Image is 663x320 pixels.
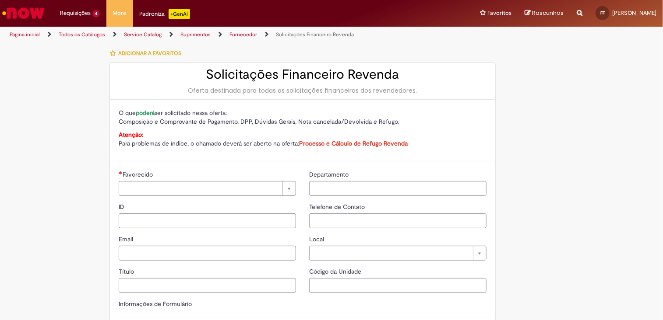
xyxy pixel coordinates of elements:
[119,108,487,126] p: O que ser solicitado nessa oferta: Composição e Comprovante de Pagamento, DPP, Dúvidas Gerais, No...
[113,9,127,17] span: More
[109,44,186,63] button: Adicionar a Favoritos
[59,31,105,38] a: Todos os Catálogos
[1,4,46,22] img: ServiceNow
[60,9,91,17] span: Requisições
[119,67,487,82] h2: Solicitações Financeiro Revenda
[169,9,190,19] p: +GenAi
[525,9,564,17] a: Rascunhos
[7,27,435,43] ul: Trilhas de página
[309,203,367,211] span: Telefone de Contato
[118,50,181,57] span: Adicionar a Favoritos
[119,268,136,275] span: Título
[119,203,126,211] span: ID
[309,278,487,293] input: Código da Unidade
[119,246,296,261] input: Email
[119,86,487,95] div: Oferta destinada para todas as solicitações financeiras dos revendedores.
[532,9,564,17] span: Rascunhos
[119,130,487,148] p: Para problemas de índice, o chamado deverá ser aberto na oferta:
[10,31,40,38] a: Página inicial
[299,139,408,147] a: Processo e Cálculo de Refugo Revenda
[309,268,363,275] span: Código da Unidade
[119,181,296,196] a: Limpar campo Favorecido
[140,9,190,19] div: Padroniza
[124,31,162,38] a: Service Catalog
[119,278,296,293] input: Título
[123,170,155,178] span: Necessários - Favorecido
[92,10,100,17] span: 4
[309,181,487,196] input: Departamento
[309,246,487,261] a: Limpar campo Local
[119,213,296,228] input: ID
[136,109,155,117] strong: poderá
[119,171,123,174] span: Necessários
[309,213,487,228] input: Telefone de Contato
[487,9,511,17] span: Favoritos
[612,9,656,17] span: [PERSON_NAME]
[119,131,143,139] strong: Atenção:
[276,31,354,38] a: Solicitações Financeiro Revenda
[229,31,257,38] a: Fornecedor
[119,300,192,308] label: Informações de Formulário
[600,10,605,16] span: FF
[309,235,326,243] span: Local
[119,235,135,243] span: Email
[309,170,350,178] span: Departamento
[180,31,211,38] a: Suprimentos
